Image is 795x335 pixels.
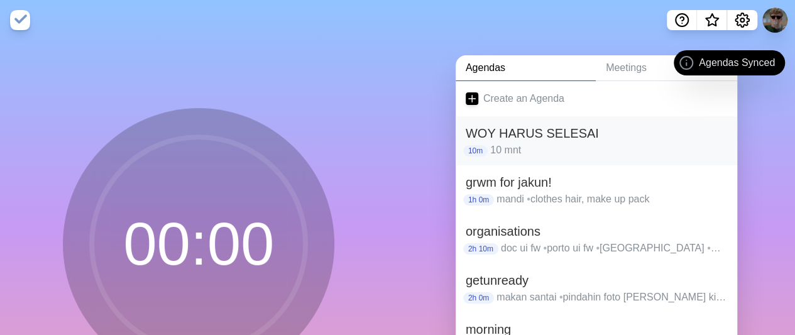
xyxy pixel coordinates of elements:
p: makan santai pindahin foto [PERSON_NAME] kirim post foto [496,290,727,305]
span: • [596,243,600,253]
span: Agendas Synced [699,55,775,70]
h2: grwm for jakun! [466,173,727,192]
img: timeblocks logo [10,10,30,30]
button: Settings [727,10,757,30]
p: 2h 10m [463,243,498,255]
p: doc ui fw porto ui fw [GEOGRAPHIC_DATA] POSTG N SUBMIT fibic [501,241,727,256]
a: Meetings [596,55,737,81]
a: Create an Agenda [456,81,737,116]
p: 10 mnt [490,143,727,158]
a: Agendas [456,55,596,81]
span: • [527,194,530,204]
h2: organisations [466,222,727,241]
p: 1h 0m [463,194,494,206]
button: Help [667,10,697,30]
span: • [559,292,563,302]
span: • [543,243,547,253]
h2: WOY HARUS SELESAI [466,124,727,143]
span: • [707,243,721,253]
p: 2h 0m [463,292,494,304]
p: mandi clothes hair, make up pack [496,192,727,207]
button: What’s new [697,10,727,30]
p: 10m [463,145,488,157]
h2: getunready [466,271,727,290]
